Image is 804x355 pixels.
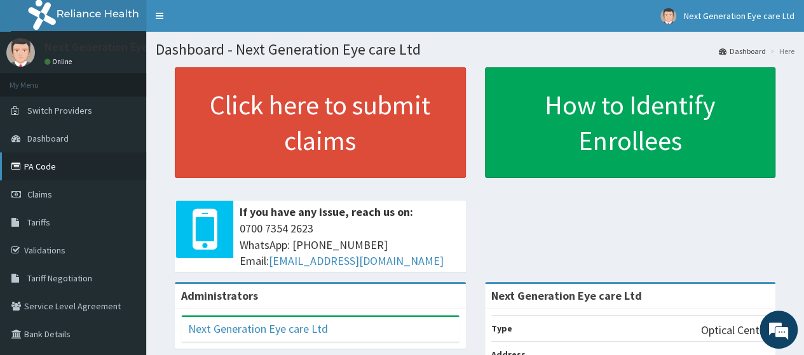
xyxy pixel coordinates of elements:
[27,133,69,144] span: Dashboard
[491,288,642,303] strong: Next Generation Eye care Ltd
[188,321,328,336] a: Next Generation Eye care Ltd
[240,220,460,269] span: 0700 7354 2623 WhatsApp: [PHONE_NUMBER] Email:
[701,322,769,338] p: Optical Center
[240,204,413,219] b: If you have any issue, reach us on:
[44,41,192,53] p: Next Generation Eye care Ltd
[27,217,50,228] span: Tariffs
[485,67,776,178] a: How to Identify Enrollees
[175,67,466,178] a: Click here to submit claims
[44,57,75,66] a: Online
[27,189,52,200] span: Claims
[660,8,676,24] img: User Image
[719,46,766,57] a: Dashboard
[269,253,444,268] a: [EMAIL_ADDRESS][DOMAIN_NAME]
[27,272,92,284] span: Tariff Negotiation
[767,46,794,57] li: Here
[156,41,794,58] h1: Dashboard - Next Generation Eye care Ltd
[684,10,794,22] span: Next Generation Eye care Ltd
[491,323,512,334] b: Type
[6,38,35,67] img: User Image
[27,105,92,116] span: Switch Providers
[181,288,258,303] b: Administrators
